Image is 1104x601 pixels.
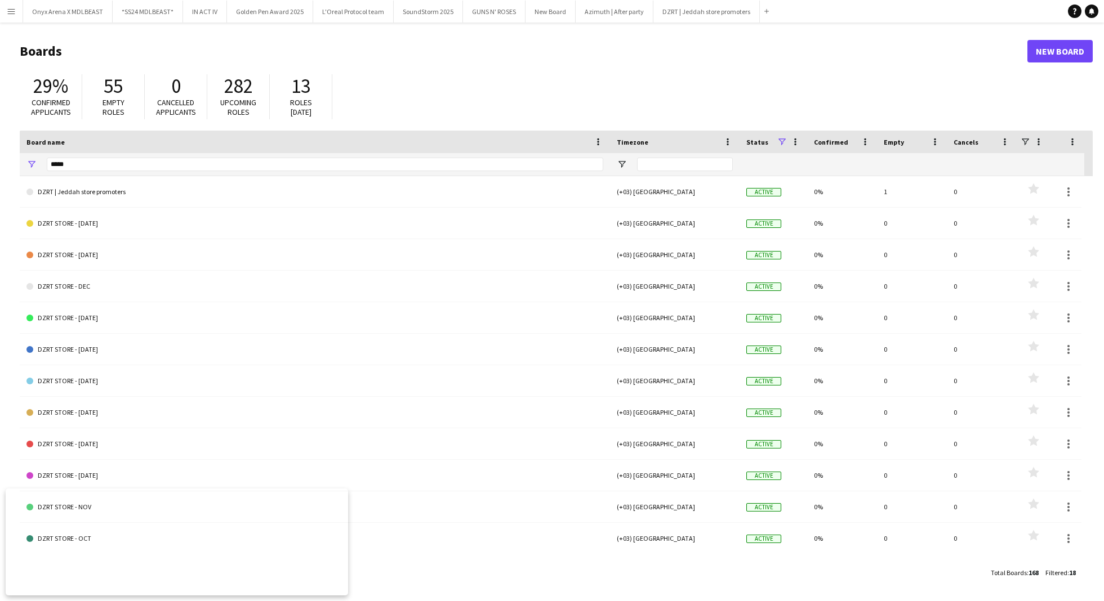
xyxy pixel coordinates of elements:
div: 0% [807,491,877,522]
span: Status [746,138,768,146]
a: DZRT | Jeddah store promoters [26,176,603,208]
div: 0% [807,271,877,302]
div: 0 [877,428,947,459]
span: Confirmed applicants [31,97,71,117]
span: Confirmed [814,138,848,146]
a: DZRT STORE - [DATE] [26,208,603,239]
span: Filtered [1045,568,1067,577]
div: (+03) [GEOGRAPHIC_DATA] [610,239,740,270]
div: 0 [947,271,1017,302]
iframe: Popup CTA [6,488,348,595]
span: Active [746,409,781,417]
div: 0 [947,397,1017,428]
span: Active [746,377,781,385]
span: 168 [1029,568,1039,577]
div: 0 [877,491,947,522]
div: (+03) [GEOGRAPHIC_DATA] [610,334,740,365]
button: *SS24 MDLBEAST* [113,1,183,23]
div: 0% [807,523,877,554]
div: 0 [877,397,947,428]
button: Open Filter Menu [617,159,627,169]
span: Active [746,188,781,196]
div: 0 [877,302,947,333]
button: New Board [526,1,576,23]
div: 0% [807,208,877,239]
div: (+03) [GEOGRAPHIC_DATA] [610,397,740,428]
div: 0 [877,271,947,302]
div: 0 [947,302,1017,333]
button: Azimuth | After party [576,1,653,23]
div: 0 [877,460,947,491]
span: 18 [1069,568,1076,577]
div: (+03) [GEOGRAPHIC_DATA] [610,523,740,554]
div: 0 [877,239,947,270]
div: 0 [947,176,1017,207]
div: 0 [947,239,1017,270]
div: 0 [877,334,947,365]
span: Empty roles [103,97,124,117]
div: 0 [947,208,1017,239]
div: 0 [877,523,947,554]
div: 0 [947,491,1017,522]
div: : [1045,562,1076,584]
span: 0 [171,74,181,98]
div: 0 [947,460,1017,491]
span: Active [746,472,781,480]
button: DZRT | Jeddah store promoters [653,1,760,23]
span: Active [746,440,781,448]
span: Total Boards [991,568,1027,577]
div: 0 [947,334,1017,365]
div: 0% [807,176,877,207]
span: Cancelled applicants [156,97,196,117]
div: (+03) [GEOGRAPHIC_DATA] [610,271,740,302]
div: 0% [807,428,877,459]
div: 0% [807,239,877,270]
span: Upcoming roles [220,97,256,117]
div: 0 [877,208,947,239]
div: 0% [807,460,877,491]
div: (+03) [GEOGRAPHIC_DATA] [610,176,740,207]
div: (+03) [GEOGRAPHIC_DATA] [610,491,740,522]
a: DZRT STORE - DEC [26,271,603,302]
span: 282 [224,74,253,98]
span: Active [746,282,781,291]
span: Roles [DATE] [290,97,312,117]
h1: Boards [20,43,1027,60]
button: IN ACT IV [183,1,227,23]
span: 29% [33,74,68,98]
div: 1 [877,176,947,207]
div: 0% [807,302,877,333]
div: 0 [947,365,1017,396]
span: 55 [104,74,123,98]
button: Onyx Arena X MDLBEAST [23,1,113,23]
a: DZRT STORE - [DATE] [26,365,603,397]
a: New Board [1027,40,1093,62]
div: 0% [807,365,877,396]
input: Timezone Filter Input [637,158,733,171]
div: 0 [947,523,1017,554]
span: Timezone [617,138,648,146]
div: (+03) [GEOGRAPHIC_DATA] [610,428,740,459]
a: DZRT STORE - [DATE] [26,397,603,428]
div: (+03) [GEOGRAPHIC_DATA] [610,460,740,491]
div: 0 [877,365,947,396]
span: Board name [26,138,65,146]
span: Cancels [954,138,978,146]
button: L'Oreal Protocol team [313,1,394,23]
div: 0 [947,428,1017,459]
a: DZRT STORE - [DATE] [26,460,603,491]
button: GUNS N' ROSES [463,1,526,23]
div: : [991,562,1039,584]
span: Active [746,251,781,259]
button: Golden Pen Award 2025 [227,1,313,23]
span: Active [746,503,781,512]
a: DZRT STORE - [DATE] [26,428,603,460]
span: Active [746,535,781,543]
a: DZRT STORE - [DATE] [26,334,603,365]
button: Open Filter Menu [26,159,37,169]
span: Active [746,346,781,354]
input: Board name Filter Input [47,158,603,171]
a: DZRT STORE - [DATE] [26,302,603,334]
span: Active [746,219,781,228]
span: 13 [291,74,310,98]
